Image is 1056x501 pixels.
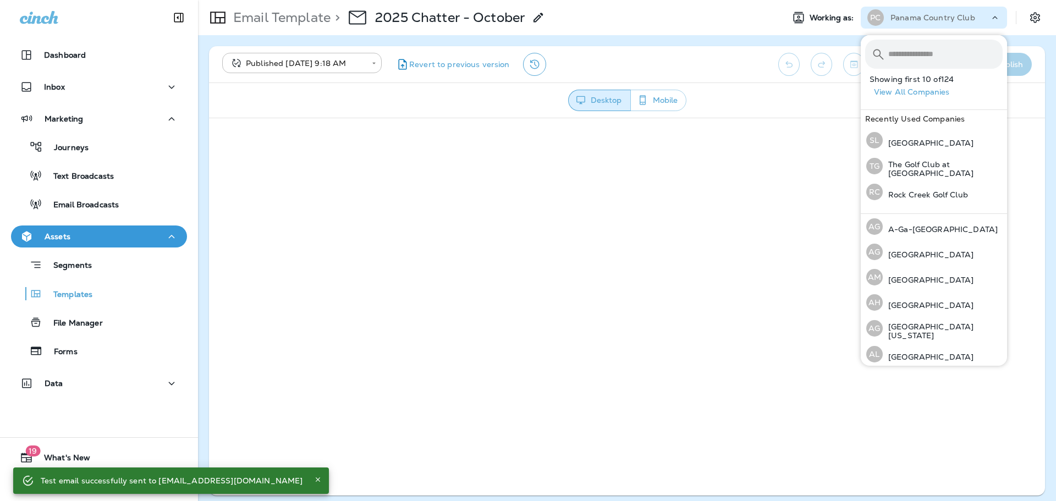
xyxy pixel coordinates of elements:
div: PC [867,9,884,26]
p: Assets [45,232,70,241]
div: AG [866,320,883,337]
button: Text Broadcasts [11,164,187,187]
p: 2025 Chatter - October [375,9,525,26]
button: AGA-Ga-[GEOGRAPHIC_DATA] [861,214,1007,239]
button: AG[GEOGRAPHIC_DATA] [US_STATE] [861,315,1007,342]
div: RC [866,184,883,200]
button: TGThe Golf Club at [GEOGRAPHIC_DATA] [861,153,1007,179]
p: Templates [42,290,92,300]
button: Segments [11,253,187,277]
p: Showing first 10 of 124 [870,75,1007,84]
div: AL [866,346,883,362]
span: Working as: [810,13,856,23]
p: Inbox [44,82,65,91]
p: [GEOGRAPHIC_DATA] [883,301,974,310]
div: Recently Used Companies [861,110,1007,128]
p: Journeys [43,143,89,153]
p: Panama Country Club [890,13,975,22]
button: Data [11,372,187,394]
div: AG [866,218,883,235]
span: Revert to previous version [409,59,510,70]
div: AG [866,244,883,260]
p: Rock Creek Golf Club [883,190,968,199]
button: 19What's New [11,447,187,469]
p: [GEOGRAPHIC_DATA] [883,276,974,284]
div: Test email successfully sent to [EMAIL_ADDRESS][DOMAIN_NAME] [41,471,302,491]
p: Forms [43,347,78,357]
div: Published [DATE] 9:18 AM [230,58,364,69]
button: Inbox [11,76,187,98]
p: Email Template [229,9,331,26]
p: Segments [42,261,92,272]
p: Text Broadcasts [42,172,114,182]
p: A-Ga-[GEOGRAPHIC_DATA] [883,225,998,234]
button: Journeys [11,135,187,158]
button: AL[GEOGRAPHIC_DATA] [861,342,1007,367]
button: RCRock Creek Golf Club [861,179,1007,205]
button: Email Broadcasts [11,192,187,216]
p: [GEOGRAPHIC_DATA] [883,250,974,259]
button: SL[GEOGRAPHIC_DATA] [861,128,1007,153]
button: Assets [11,225,187,247]
button: View Changelog [523,53,546,76]
p: [GEOGRAPHIC_DATA] [883,139,974,147]
p: Dashboard [44,51,86,59]
button: Collapse Sidebar [163,7,194,29]
p: [GEOGRAPHIC_DATA] [US_STATE] [883,322,1003,340]
div: TG [866,158,883,174]
button: View All Companies [870,84,1007,101]
button: Support [11,473,187,495]
p: Data [45,379,63,388]
div: SL [866,132,883,148]
div: AH [866,294,883,311]
button: Mobile [630,90,686,111]
button: Settings [1025,8,1045,27]
p: The Golf Club at [GEOGRAPHIC_DATA] [883,160,1003,178]
p: > [331,9,340,26]
p: File Manager [42,318,103,329]
button: AM[GEOGRAPHIC_DATA] [861,265,1007,290]
button: Close [311,473,324,486]
button: File Manager [11,311,187,334]
button: AG[GEOGRAPHIC_DATA] [861,239,1007,265]
div: AM [866,269,883,285]
button: AH[GEOGRAPHIC_DATA] [861,290,1007,315]
button: Marketing [11,108,187,130]
button: Dashboard [11,44,187,66]
p: Marketing [45,114,83,123]
span: 19 [25,445,40,456]
span: What's New [33,453,90,466]
button: Templates [11,282,187,305]
p: Email Broadcasts [42,200,119,211]
p: [GEOGRAPHIC_DATA] [883,353,974,361]
button: Revert to previous version [391,53,514,76]
button: Desktop [568,90,631,111]
button: Forms [11,339,187,362]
